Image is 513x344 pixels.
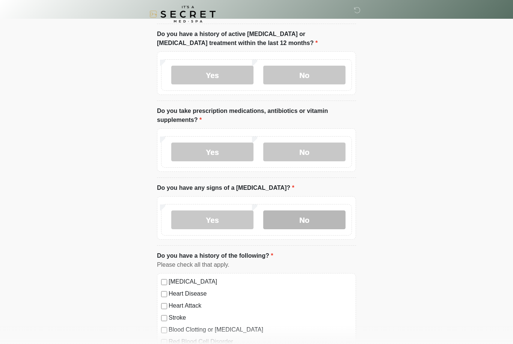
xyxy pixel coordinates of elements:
input: Heart Disease [161,291,167,297]
label: Yes [171,143,253,161]
label: Blood Clotting or [MEDICAL_DATA] [169,325,352,334]
label: Do you have a history of active [MEDICAL_DATA] or [MEDICAL_DATA] treatment within the last 12 mon... [157,30,356,48]
input: Heart Attack [161,303,167,309]
input: Stroke [161,315,167,321]
label: Heart Attack [169,301,352,310]
label: Do you have any signs of a [MEDICAL_DATA]? [157,183,294,192]
input: [MEDICAL_DATA] [161,279,167,285]
label: Do you have a history of the following? [157,251,273,260]
label: [MEDICAL_DATA] [169,277,352,286]
label: No [263,66,346,84]
label: Yes [171,66,253,84]
label: Stroke [169,313,352,322]
label: No [263,210,346,229]
label: Yes [171,210,253,229]
label: Heart Disease [169,289,352,298]
input: Blood Clotting or [MEDICAL_DATA] [161,327,167,333]
div: Please check all that apply. [157,260,356,269]
img: It's A Secret Med Spa Logo [149,6,216,23]
label: No [263,143,346,161]
label: Do you take prescription medications, antibiotics or vitamin supplements? [157,107,356,125]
